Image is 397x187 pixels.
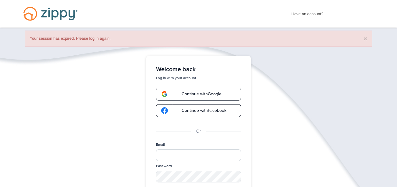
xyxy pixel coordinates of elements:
[25,31,372,47] div: Your session has expired. Please log in again.
[156,171,241,182] input: Password
[175,108,226,113] span: Continue with Facebook
[156,66,241,73] h1: Welcome back
[175,92,222,96] span: Continue with Google
[196,128,201,135] p: Or
[156,149,241,161] input: Email
[156,142,165,147] label: Email
[156,88,241,101] a: google-logoContinue withGoogle
[161,107,168,114] img: google-logo
[292,8,324,17] span: Have an account?
[156,163,172,169] label: Password
[156,75,241,80] p: Log in with your account.
[363,35,367,42] button: ×
[161,91,168,97] img: google-logo
[156,104,241,117] a: google-logoContinue withFacebook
